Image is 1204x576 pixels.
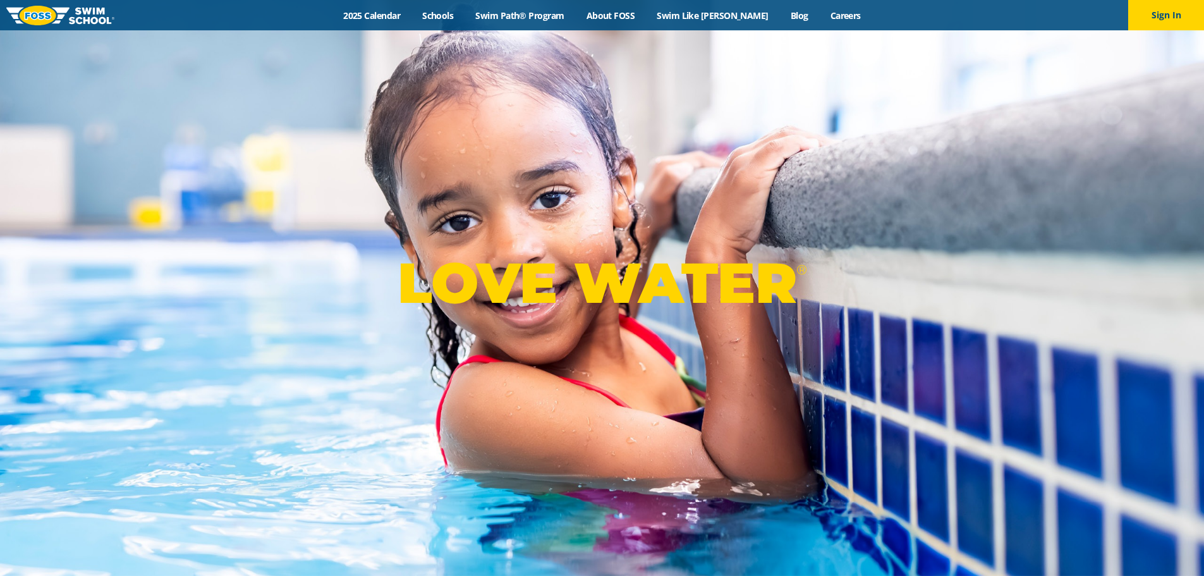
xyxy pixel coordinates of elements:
a: Schools [411,9,465,21]
img: FOSS Swim School Logo [6,6,114,25]
p: LOVE WATER [398,249,806,317]
sup: ® [796,262,806,278]
a: About FOSS [575,9,646,21]
a: Blog [779,9,819,21]
a: Swim Like [PERSON_NAME] [646,9,780,21]
a: 2025 Calendar [332,9,411,21]
a: Careers [819,9,872,21]
a: Swim Path® Program [465,9,575,21]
